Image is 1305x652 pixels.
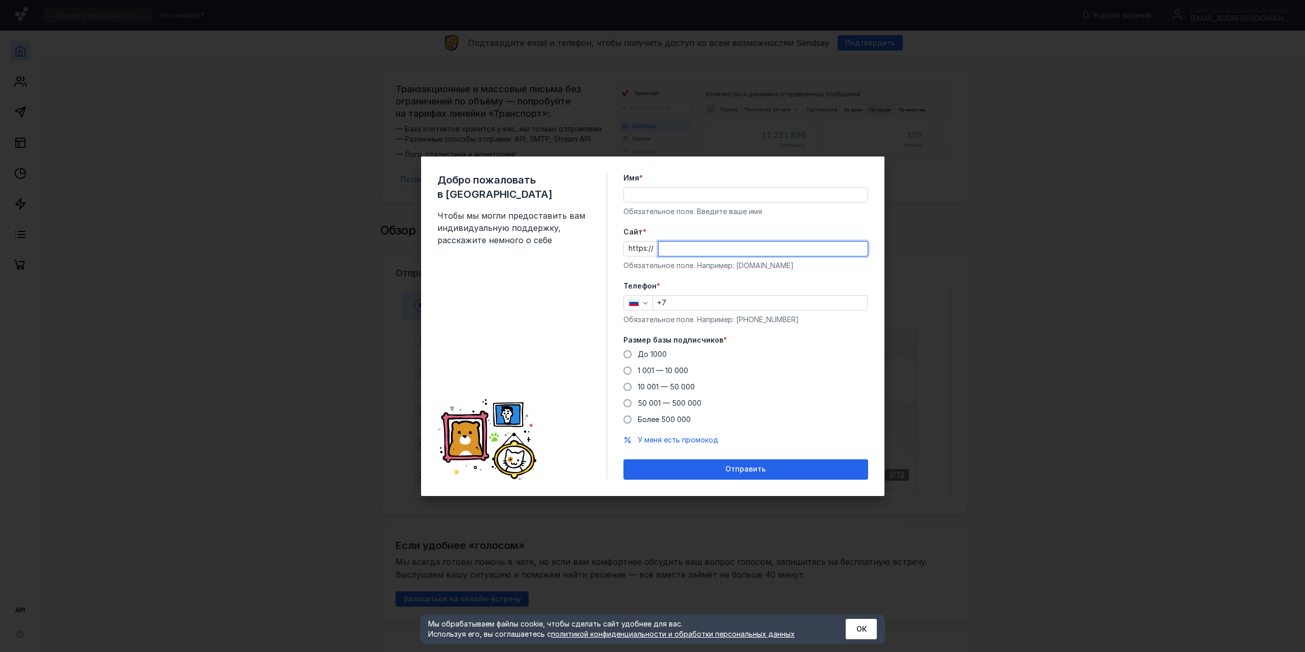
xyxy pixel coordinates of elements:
[725,465,766,474] span: Отправить
[437,173,590,201] span: Добро пожаловать в [GEOGRAPHIC_DATA]
[638,350,667,358] span: До 1000
[623,281,657,291] span: Телефон
[638,399,701,407] span: 50 001 — 500 000
[623,459,868,480] button: Отправить
[638,435,718,445] button: У меня есть промокод
[623,260,868,271] div: Обязательное поле. Например: [DOMAIN_NAME]
[846,619,877,639] button: ОК
[623,335,723,345] span: Размер базы подписчиков
[623,227,643,237] span: Cайт
[551,630,795,638] a: политикой конфиденциальности и обработки персональных данных
[428,619,821,639] div: Мы обрабатываем файлы cookie, чтобы сделать сайт удобнее для вас. Используя его, вы соглашаетесь c
[623,315,868,325] div: Обязательное поле. Например: [PHONE_NUMBER]
[638,366,688,375] span: 1 001 — 10 000
[638,382,695,391] span: 10 001 — 50 000
[437,210,590,246] span: Чтобы мы могли предоставить вам индивидуальную поддержку, расскажите немного о себе
[623,173,639,183] span: Имя
[638,415,691,424] span: Более 500 000
[638,435,718,444] span: У меня есть промокод
[623,206,868,217] div: Обязательное поле. Введите ваше имя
